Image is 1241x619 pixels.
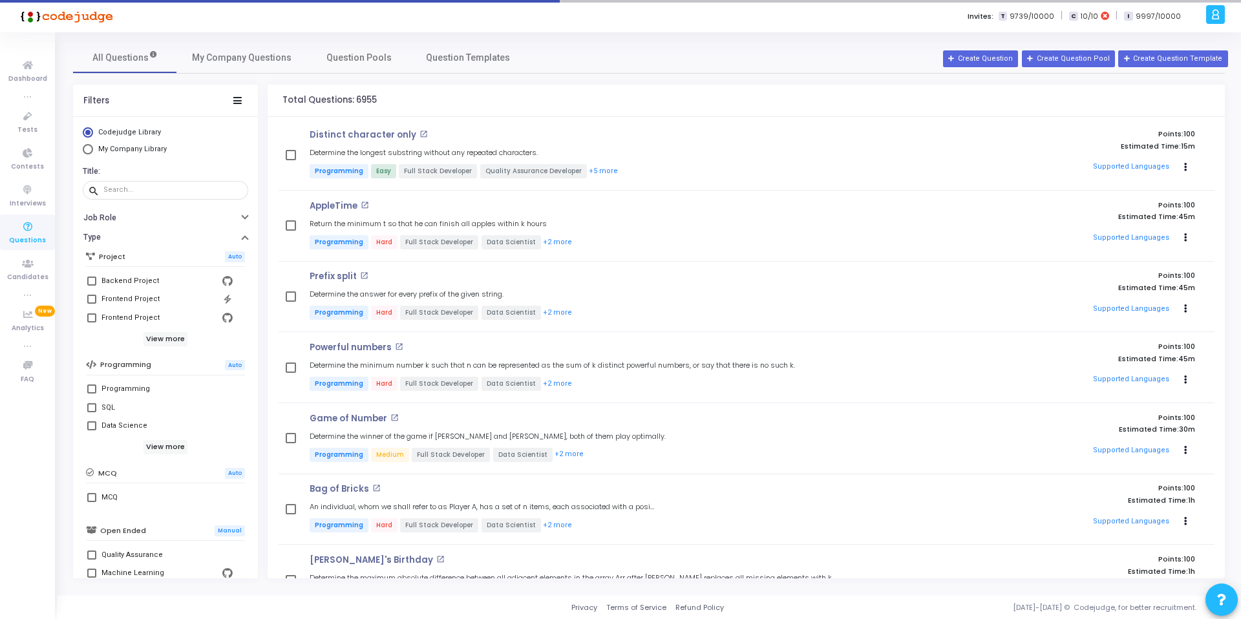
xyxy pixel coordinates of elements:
span: Data Scientist [482,306,541,320]
button: +2 more [542,519,573,532]
mat-icon: open_in_new [361,201,369,209]
mat-icon: open_in_new [395,342,403,351]
button: Actions [1177,158,1195,176]
input: Search... [103,186,243,194]
p: Prefix split [310,271,357,282]
a: Refund Policy [675,602,724,613]
h5: Determine the winner of the game if [PERSON_NAME] and [PERSON_NAME], both of them play optimally. [310,432,666,441]
span: Programming [310,518,368,532]
div: Machine Learning [101,565,164,581]
span: Full Stack Developer [412,448,490,462]
button: Supported Languages [1089,299,1174,319]
div: Backend Project [101,273,159,289]
div: SQL [101,400,115,415]
span: Full Stack Developer [400,518,478,532]
span: Auto [225,251,245,262]
button: Actions [1177,300,1195,318]
span: 100 [1183,483,1195,493]
span: All Questions [92,51,158,65]
span: 15m [1181,142,1195,151]
span: Auto [225,360,245,371]
span: Manual [215,525,245,536]
a: Privacy [571,602,597,613]
span: Hard [371,377,398,391]
span: Programming [310,377,368,391]
button: Create Question Pool [1022,50,1115,67]
span: Dashboard [8,74,47,85]
mat-icon: open_in_new [419,130,428,138]
span: Programming [310,448,368,462]
p: Estimated Time: [908,213,1194,221]
button: Supported Languages [1089,158,1174,177]
h6: View more [143,440,188,454]
div: Programming [101,381,150,397]
p: AppleTime [310,201,357,211]
span: Contests [11,162,44,173]
span: 9739/10000 [1010,11,1054,22]
span: Data Scientist [493,448,553,462]
p: Game of Number [310,414,387,424]
span: 100 [1183,412,1195,423]
h6: MCQ [98,469,117,477]
span: Question Templates [426,51,510,65]
span: Auto [225,468,245,479]
span: Programming [310,306,368,320]
span: 9997/10000 [1136,11,1181,22]
button: Supported Languages [1089,370,1174,390]
h6: Project [99,253,125,261]
span: Full Stack Developer [400,377,478,391]
span: Interviews [10,198,46,209]
button: +2 more [542,307,573,319]
div: MCQ [101,490,118,505]
button: Create Question Template [1118,50,1227,67]
h6: Programming [100,361,151,369]
span: 45m [1178,213,1195,221]
button: Job Role [73,207,258,227]
span: T [999,12,1007,21]
p: Points: [908,201,1194,209]
div: Quality Assurance [101,547,163,563]
span: 45m [1178,284,1195,292]
p: Powerful numbers [310,342,392,353]
mat-icon: open_in_new [372,484,381,492]
span: My Company Questions [192,51,292,65]
span: 1h [1188,567,1195,576]
span: New [35,306,55,317]
span: 100 [1183,129,1195,139]
span: Full Stack Developer [399,164,477,178]
span: | [1061,9,1063,23]
mat-icon: search [88,185,103,196]
div: Data Science [101,418,147,434]
button: Actions [1177,512,1195,530]
span: Quality Assurance Developer [480,164,587,178]
p: Points: [908,342,1194,351]
h5: Determine the answer for every prefix of the given string. [310,290,504,299]
p: Estimated Time: [908,284,1194,292]
mat-icon: open_in_new [360,271,368,280]
button: Actions [1177,371,1195,389]
span: Medium [371,448,409,462]
button: Supported Languages [1089,512,1174,531]
h5: Determine the minimum number k such that n can be represented as the sum of k distinct powerful n... [310,361,795,370]
span: 100 [1183,554,1195,564]
p: Estimated Time: [908,567,1194,576]
a: Terms of Service [606,602,666,613]
button: +5 more [588,165,619,178]
p: Estimated Time: [908,496,1194,505]
p: Estimated Time: [908,355,1194,363]
mat-icon: open_in_new [436,555,445,563]
span: C [1069,12,1077,21]
span: Full Stack Developer [400,235,478,249]
span: Easy [371,164,396,178]
p: Bag of Bricks [310,484,369,494]
mat-radio-group: Select Library [83,127,248,158]
p: Points: [908,271,1194,280]
button: +2 more [554,448,584,461]
span: Hard [371,518,398,532]
span: Codejudge Library [98,128,161,136]
p: Estimated Time: [908,425,1194,434]
h5: Return the minimum t so that he can finish all apples within k hours [310,220,547,228]
div: [DATE]-[DATE] © Codejudge, for better recruitment. [724,602,1225,613]
label: Invites: [968,11,993,22]
div: Filters [83,96,109,106]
